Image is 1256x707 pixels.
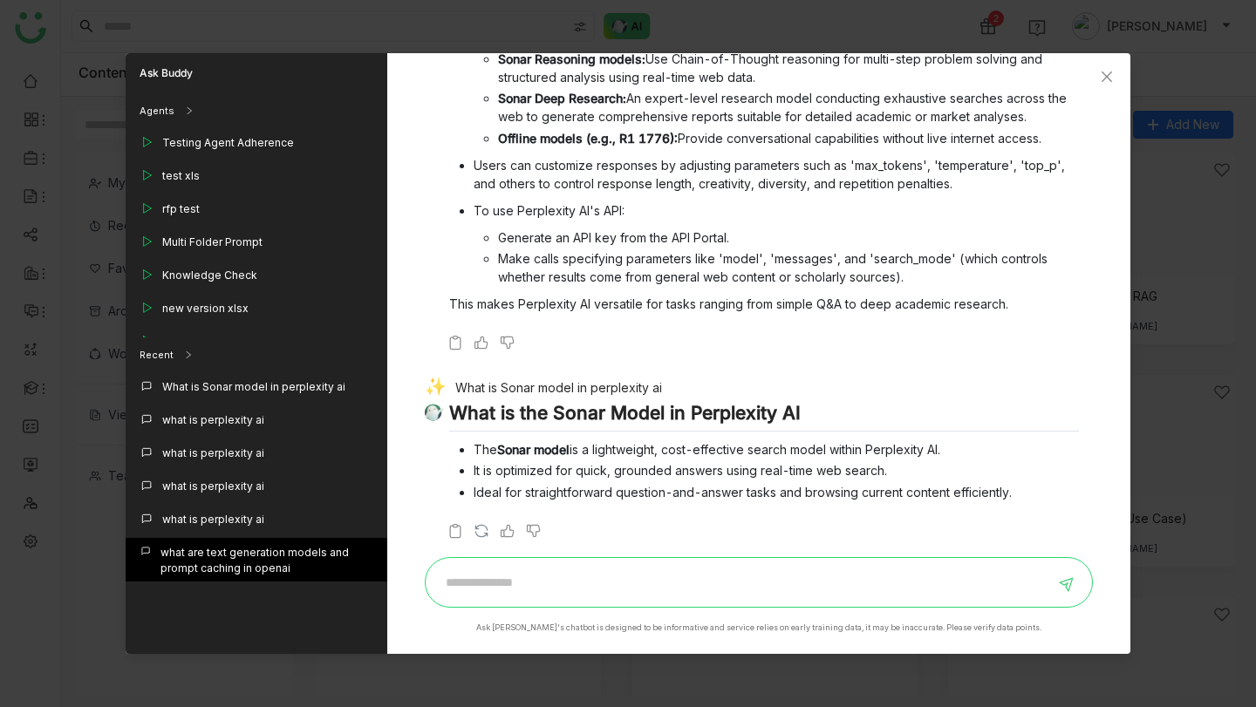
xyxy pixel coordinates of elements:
img: copy-askbuddy.svg [447,334,464,351]
button: Close [1083,53,1130,100]
img: thumbs-up.svg [473,334,490,351]
img: copy-askbuddy.svg [447,522,464,540]
li: Generate an API key from the API Portal. [498,228,1080,247]
div: What is Sonar model in perplexity ai [425,377,1080,402]
li: Provide conversational capabilities without live internet access. [498,129,1080,147]
img: callout.svg [140,545,152,557]
img: thumbs-down.svg [525,522,543,540]
div: what is perplexity ai [162,479,264,494]
strong: Sonar Reasoning models: [498,51,645,66]
img: play_outline.svg [140,135,154,149]
img: play_outline.svg [140,201,154,215]
div: new version xlsx [162,301,249,316]
li: Use Chain-of-Thought reasoning for multi-step problem solving and structured analysis using real-... [498,50,1080,86]
div: Agents [126,93,387,128]
p: This makes Perplexity AI versatile for tasks ranging from simple Q&A to deep academic research. [449,295,1080,313]
img: regenerate-askbuddy.svg [473,522,490,540]
li: It is optimized for quick, grounded answers using real-time web search. [474,461,1080,479]
div: what are text generation models and prompt caching in openai [160,545,373,576]
img: thumbs-up.svg [499,522,516,540]
div: Testing Agent Adherence [162,135,294,151]
li: Make calls specifying parameters like 'model', 'messages', and 'search_mode' (which controls whet... [498,249,1080,286]
div: Customers Only [162,334,245,350]
div: Agents [140,104,174,119]
div: Multi Folder Prompt [162,235,263,250]
div: What is Sonar model in perplexity ai [162,379,345,395]
strong: Sonar model [497,442,570,457]
img: callout.svg [140,412,154,426]
img: play_outline.svg [140,235,154,248]
p: To use Perplexity AI's API: [474,201,1080,220]
strong: Offline models (e.g., R1 1776): [498,131,678,146]
div: Ask [PERSON_NAME]'s chatbot is designed to be informative and service relies on early training da... [476,622,1041,634]
img: callout.svg [140,512,154,526]
li: Ideal for straightforward question-and-answer tasks and browsing current content efficiently. [474,483,1080,501]
div: Recent [126,337,387,372]
img: callout.svg [140,379,154,393]
li: An expert-level research model conducting exhaustive searches across the web to generate comprehe... [498,89,1080,126]
div: Knowledge Check [162,268,257,283]
img: callout.svg [140,479,154,493]
div: what is perplexity ai [162,445,264,461]
div: rfp test [162,201,200,217]
img: play_outline.svg [140,268,154,282]
h2: What is the Sonar Model in Perplexity AI [449,402,1080,432]
div: Ask Buddy [126,53,387,93]
p: Users can customize responses by adjusting parameters such as 'max_tokens', 'temperature', 'top_p... [474,156,1080,193]
div: test xls [162,168,200,184]
strong: Sonar Deep Research: [498,91,626,105]
img: play_outline.svg [140,168,154,182]
img: callout.svg [140,445,154,459]
img: thumbs-down.svg [499,334,516,351]
div: what is perplexity ai [162,412,264,428]
div: what is perplexity ai [162,512,264,527]
img: play_outline.svg [140,301,154,315]
img: play_outline.svg [140,334,154,348]
div: Recent [140,348,174,363]
li: The is a lightweight, cost-effective search model within Perplexity AI. [474,440,1080,459]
